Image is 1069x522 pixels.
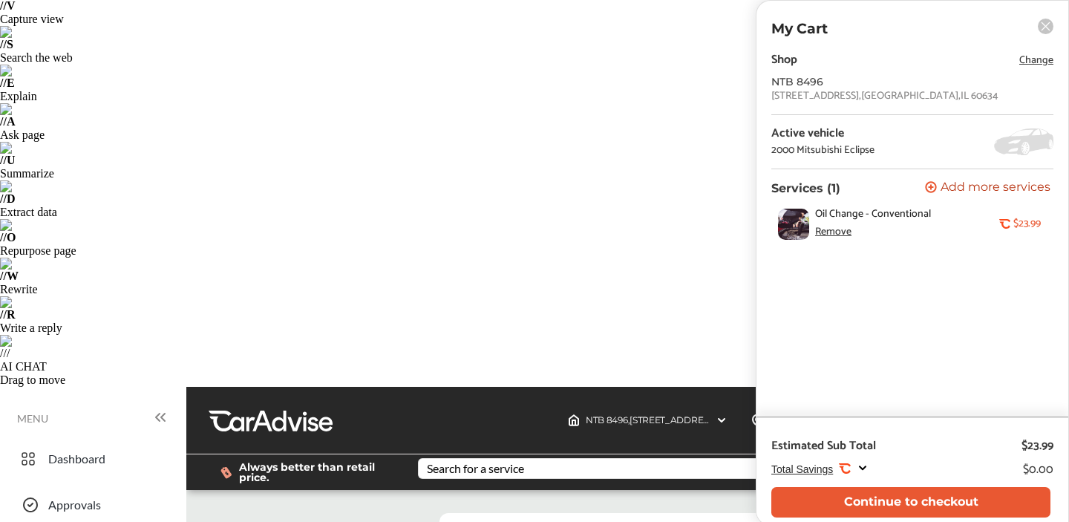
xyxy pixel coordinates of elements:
img: dollor_label_vector.a70140d1.svg [220,466,232,479]
span: MENU [17,413,48,425]
div: Search for a service [427,463,524,474]
div: Estimated Sub Total [771,439,876,454]
img: header-down-arrow.9dd2ce7d.svg [716,414,728,426]
span: NTB 8496 , [STREET_ADDRESS] [GEOGRAPHIC_DATA] , IL 60634 [586,414,852,425]
span: Always better than retail price. [239,462,394,483]
span: Total Savings [771,463,833,475]
img: location_vector.a44bc228.svg [751,414,763,426]
div: $0.00 [1023,460,1053,480]
span: Approvals [48,497,101,517]
button: Continue to checkout [771,487,1050,518]
div: $23.99 [1021,439,1053,454]
a: Dashboard [13,440,171,478]
img: header-home-logo.8d720a4f.svg [568,414,580,426]
span: Dashboard [48,451,105,471]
